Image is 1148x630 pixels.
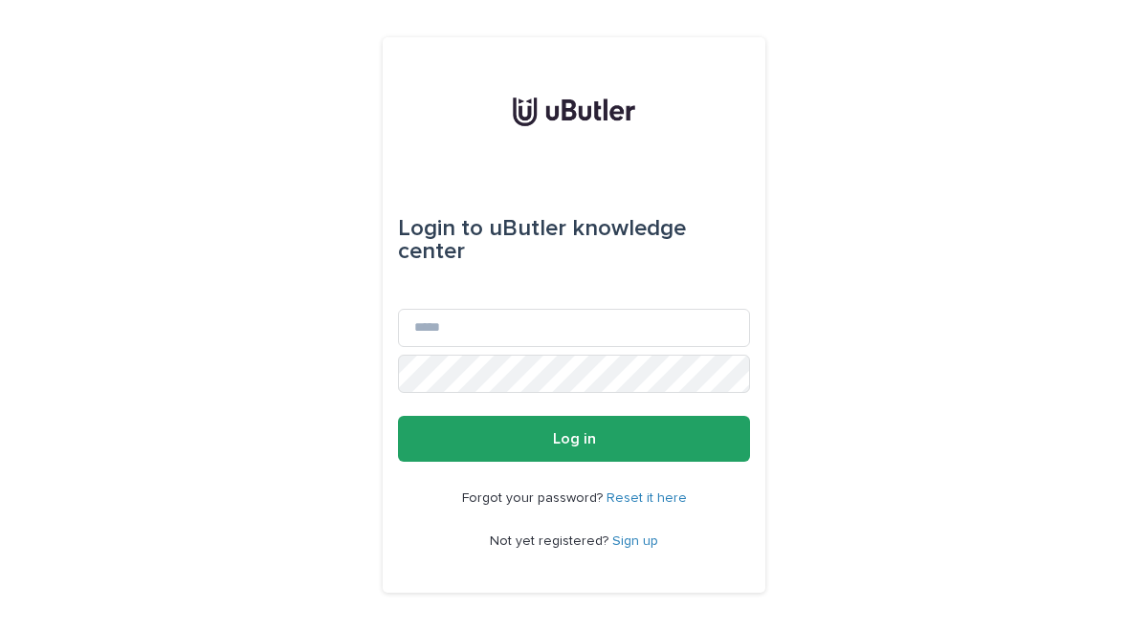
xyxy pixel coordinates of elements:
a: Sign up [612,534,658,548]
img: d0TbI9lRJGTX3pUA7yhA [497,83,651,141]
div: uButler knowledge center [398,202,750,278]
button: Log in [398,416,750,462]
span: Login to [398,217,483,240]
a: Reset it here [607,491,687,505]
span: Forgot your password? [462,491,607,505]
span: Log in [553,431,596,446]
span: Not yet registered? [490,534,612,548]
